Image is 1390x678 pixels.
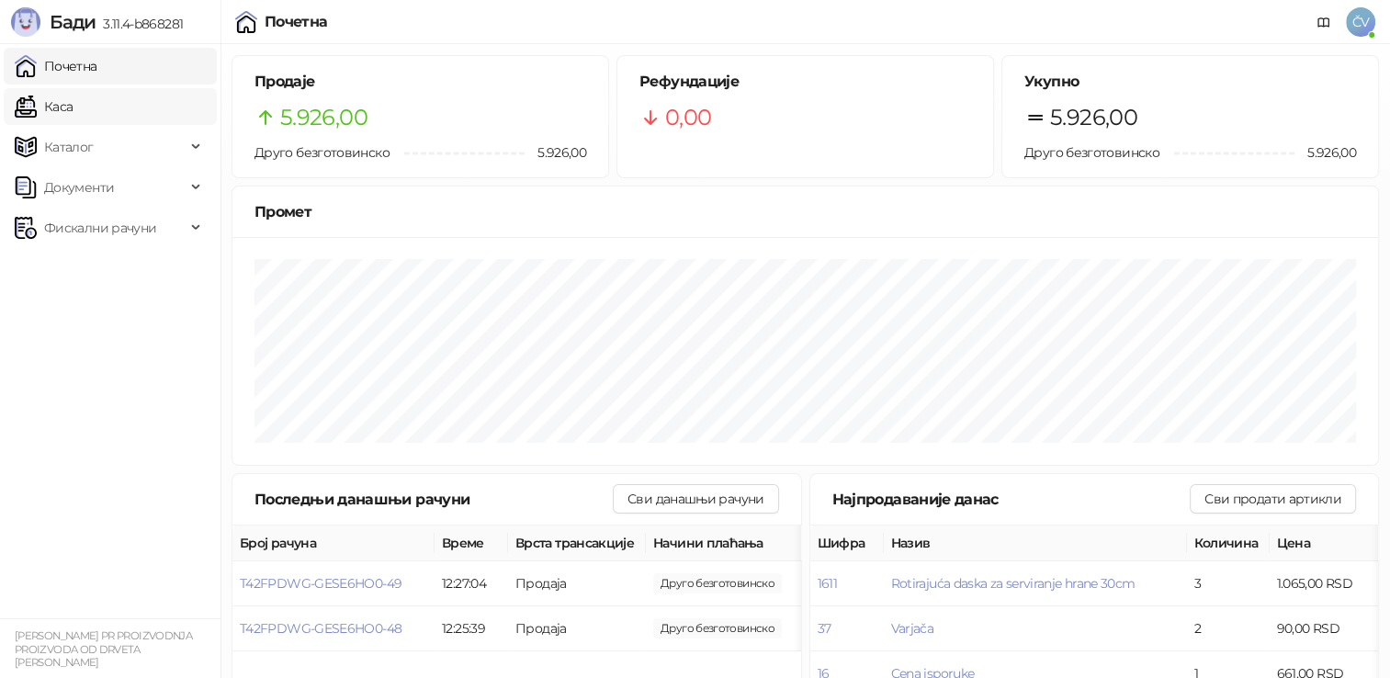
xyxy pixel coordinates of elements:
[240,575,401,592] button: T42FPDWG-GESE6HO0-49
[435,606,508,651] td: 12:25:39
[810,525,884,561] th: Шифра
[832,488,1191,511] div: Најпродаваније данас
[1024,144,1159,161] span: Друго безготовинско
[280,100,367,135] span: 5.926,00
[508,525,646,561] th: Врста трансакције
[96,16,183,32] span: 3.11.4-b868281
[44,169,114,206] span: Документи
[435,561,508,606] td: 12:27:04
[44,129,94,165] span: Каталог
[613,484,778,514] button: Сви данашњи рачуни
[891,620,934,637] button: Varjača
[44,209,156,246] span: Фискални рачуни
[818,620,831,637] button: 37
[646,525,830,561] th: Начини плаћања
[254,144,390,161] span: Друго безготовинско
[1190,484,1356,514] button: Сви продати артикли
[1294,142,1356,163] span: 5.926,00
[1346,7,1375,37] span: ČV
[525,142,586,163] span: 5.926,00
[1187,606,1270,651] td: 2
[1187,561,1270,606] td: 3
[254,71,586,93] h5: Продаје
[653,618,782,638] span: 3.856,00
[50,11,96,33] span: Бади
[1187,525,1270,561] th: Количина
[15,48,97,85] a: Почетна
[11,7,40,37] img: Logo
[1309,7,1339,37] a: Документација
[254,488,613,511] div: Последњи данашњи рачуни
[254,200,1356,223] div: Промет
[665,100,711,135] span: 0,00
[265,15,328,29] div: Почетна
[884,525,1187,561] th: Назив
[15,88,73,125] a: Каса
[240,620,401,637] button: T42FPDWG-GESE6HO0-48
[15,629,192,669] small: [PERSON_NAME] PR PROIZVODNJA PROIZVODA OD DRVETA [PERSON_NAME]
[818,575,837,592] button: 1611
[232,525,435,561] th: Број рачуна
[1050,100,1137,135] span: 5.926,00
[639,71,971,93] h5: Рефундације
[508,606,646,651] td: Продаја
[891,575,1136,592] button: Rotirajuća daska za serviranje hrane 30cm
[435,525,508,561] th: Време
[508,561,646,606] td: Продаја
[653,573,782,593] span: 2.070,00
[1024,71,1356,93] h5: Укупно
